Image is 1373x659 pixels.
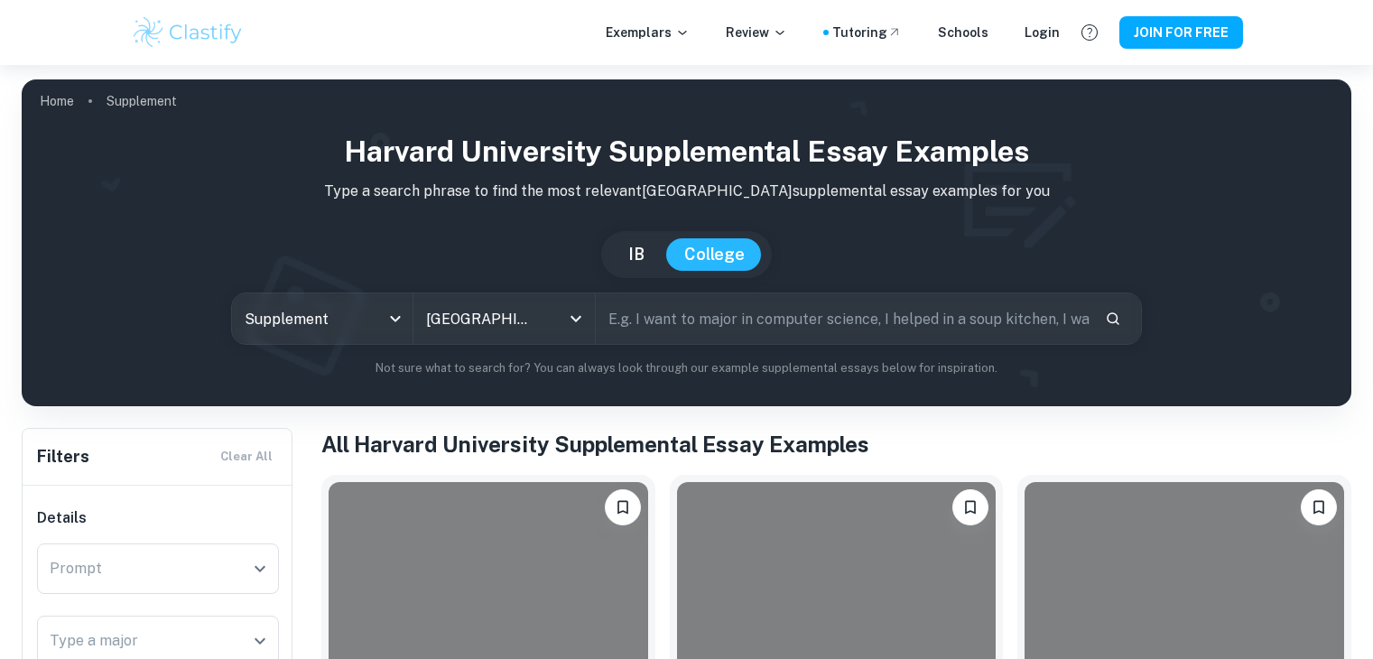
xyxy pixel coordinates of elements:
p: Exemplars [606,23,690,42]
button: Please log in to bookmark exemplars [952,489,988,525]
p: Review [726,23,787,42]
img: profile cover [22,79,1351,406]
p: Type a search phrase to find the most relevant [GEOGRAPHIC_DATA] supplemental essay examples for you [36,181,1337,202]
h1: Harvard University Supplemental Essay Examples [36,130,1337,173]
h1: All Harvard University Supplemental Essay Examples [321,428,1351,460]
h6: Details [37,507,279,529]
a: Home [40,88,74,114]
button: Search [1098,303,1128,334]
button: IB [610,238,663,271]
button: Open [247,556,273,581]
a: Login [1025,23,1060,42]
button: Open [247,628,273,654]
button: JOIN FOR FREE [1119,16,1243,49]
a: Tutoring [832,23,902,42]
p: Not sure what to search for? You can always look through our example supplemental essays below fo... [36,359,1337,377]
input: E.g. I want to major in computer science, I helped in a soup kitchen, I want to join the debate t... [596,293,1090,344]
a: Schools [938,23,988,42]
p: Supplement [107,91,177,111]
button: College [666,238,763,271]
button: Open [563,306,589,331]
button: Help and Feedback [1074,17,1105,48]
button: Please log in to bookmark exemplars [605,489,641,525]
h6: Filters [37,444,89,469]
img: Clastify logo [131,14,246,51]
div: Supplement [232,293,413,344]
button: Please log in to bookmark exemplars [1301,489,1337,525]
